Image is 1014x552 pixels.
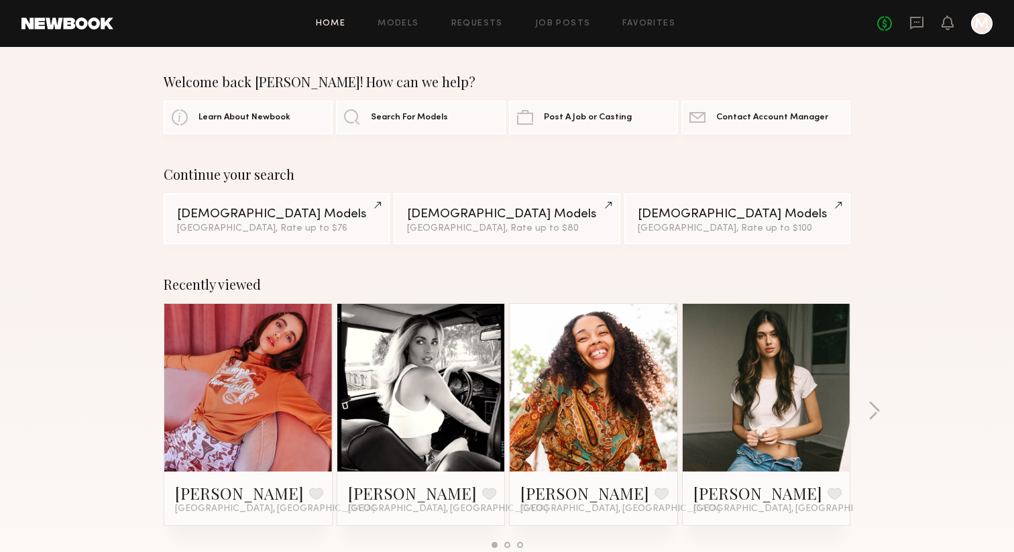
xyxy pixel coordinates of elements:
a: Home [316,19,346,28]
a: M [971,13,993,34]
a: [PERSON_NAME] [693,482,822,504]
a: [PERSON_NAME] [348,482,477,504]
a: Learn About Newbook [164,101,333,134]
div: [DEMOGRAPHIC_DATA] Models [407,208,606,221]
a: [DEMOGRAPHIC_DATA] Models[GEOGRAPHIC_DATA], Rate up to $76 [164,193,390,244]
span: [GEOGRAPHIC_DATA], [GEOGRAPHIC_DATA] [175,504,375,514]
a: [DEMOGRAPHIC_DATA] Models[GEOGRAPHIC_DATA], Rate up to $80 [394,193,620,244]
span: Search For Models [371,113,448,122]
a: Search For Models [336,101,505,134]
div: Welcome back [PERSON_NAME]! How can we help? [164,74,850,90]
span: [GEOGRAPHIC_DATA], [GEOGRAPHIC_DATA] [348,504,548,514]
a: Requests [451,19,503,28]
a: [PERSON_NAME] [520,482,649,504]
a: Contact Account Manager [681,101,850,134]
a: Models [378,19,418,28]
div: [GEOGRAPHIC_DATA], Rate up to $76 [177,224,376,233]
span: [GEOGRAPHIC_DATA], [GEOGRAPHIC_DATA] [693,504,893,514]
div: [DEMOGRAPHIC_DATA] Models [638,208,837,221]
a: Post A Job or Casting [509,101,678,134]
div: Continue your search [164,166,850,182]
div: Recently viewed [164,276,850,292]
span: [GEOGRAPHIC_DATA], [GEOGRAPHIC_DATA] [520,504,720,514]
span: Contact Account Manager [716,113,828,122]
a: Favorites [622,19,675,28]
div: [DEMOGRAPHIC_DATA] Models [177,208,376,221]
span: Learn About Newbook [199,113,290,122]
div: [GEOGRAPHIC_DATA], Rate up to $100 [638,224,837,233]
span: Post A Job or Casting [544,113,632,122]
div: [GEOGRAPHIC_DATA], Rate up to $80 [407,224,606,233]
a: Job Posts [535,19,591,28]
a: [PERSON_NAME] [175,482,304,504]
a: [DEMOGRAPHIC_DATA] Models[GEOGRAPHIC_DATA], Rate up to $100 [624,193,850,244]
